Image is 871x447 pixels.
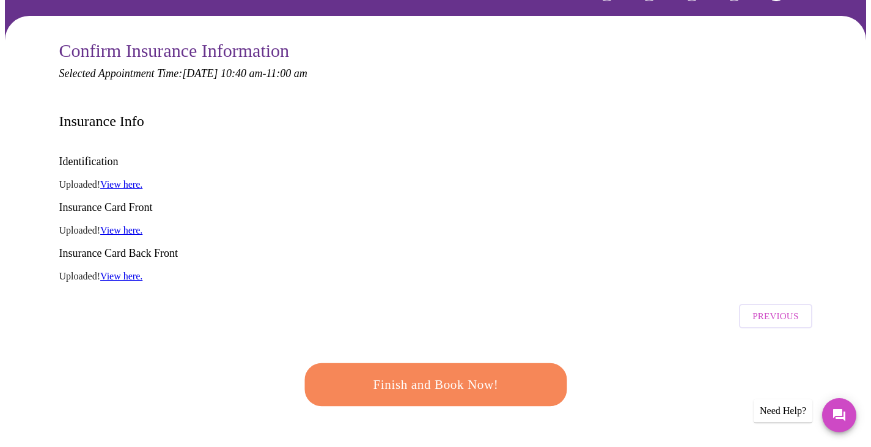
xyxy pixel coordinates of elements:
[59,271,812,282] p: Uploaded!
[739,304,812,328] button: Previous
[100,271,142,281] a: View here.
[59,201,812,214] h3: Insurance Card Front
[100,179,142,190] a: View here.
[59,113,144,130] h3: Insurance Info
[304,363,567,406] button: Finish and Book Now!
[59,155,812,168] h3: Identification
[59,40,812,61] h3: Confirm Insurance Information
[59,179,812,190] p: Uploaded!
[59,247,812,260] h3: Insurance Card Back Front
[822,398,856,432] button: Messages
[100,225,142,235] a: View here.
[754,399,812,423] div: Need Help?
[59,225,812,236] p: Uploaded!
[323,374,549,396] span: Finish and Book Now!
[59,67,307,79] em: Selected Appointment Time: [DATE] 10:40 am - 11:00 am
[752,308,798,324] span: Previous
